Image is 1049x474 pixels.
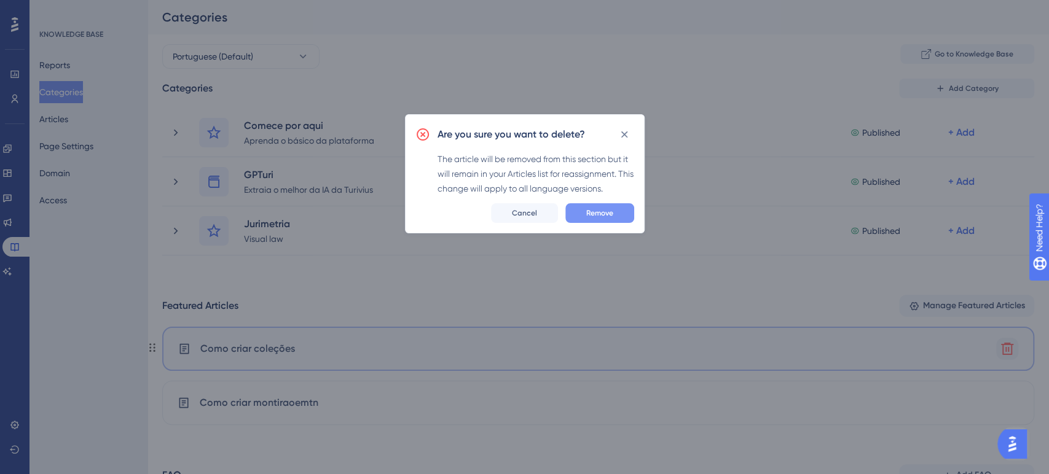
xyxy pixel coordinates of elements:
span: Remove [586,208,613,218]
iframe: UserGuiding AI Assistant Launcher [997,425,1034,462]
span: Need Help? [29,3,77,18]
span: Cancel [512,208,537,218]
h2: Are you sure you want to delete? [438,127,585,142]
div: The article will be removed from this section but it will remain in your Articles list for reassi... [438,152,634,196]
